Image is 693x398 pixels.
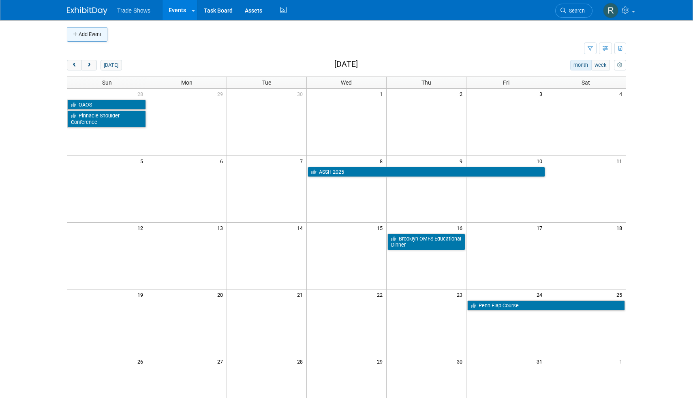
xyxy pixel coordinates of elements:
a: Brooklyn OMFS Educational Dinner [387,234,465,250]
span: Wed [341,79,352,86]
span: 30 [456,356,466,366]
span: 23 [456,289,466,300]
span: 3 [539,89,546,99]
button: myCustomButton [614,60,626,70]
img: ExhibitDay [67,7,107,15]
span: 30 [296,89,306,99]
span: 8 [379,156,386,166]
span: 5 [139,156,147,166]
span: Mon [181,79,192,86]
span: 12 [137,223,147,233]
a: Pinnacle Shoulder Conference [67,111,146,127]
span: 21 [296,289,306,300]
span: 7 [299,156,306,166]
span: Trade Shows [117,7,150,14]
span: 13 [216,223,227,233]
span: 1 [618,356,626,366]
span: 26 [137,356,147,366]
img: Rachel Murphy [603,3,618,18]
span: 1 [379,89,386,99]
a: ASSH 2025 [308,167,545,177]
span: 29 [376,356,386,366]
span: 25 [616,289,626,300]
span: 27 [216,356,227,366]
button: Add Event [67,27,107,42]
span: 19 [137,289,147,300]
span: Tue [262,79,271,86]
span: 16 [456,223,466,233]
span: 18 [616,223,626,233]
span: 9 [459,156,466,166]
span: 31 [536,356,546,366]
span: 2 [459,89,466,99]
button: prev [67,60,82,70]
span: 29 [216,89,227,99]
button: [DATE] [101,60,122,70]
span: 10 [536,156,546,166]
span: 14 [296,223,306,233]
span: 4 [618,89,626,99]
span: 28 [296,356,306,366]
span: 11 [616,156,626,166]
h2: [DATE] [334,60,358,69]
span: 17 [536,223,546,233]
span: 6 [219,156,227,166]
span: 20 [216,289,227,300]
button: week [591,60,610,70]
i: Personalize Calendar [617,63,622,68]
span: 22 [376,289,386,300]
span: Sun [102,79,112,86]
span: 28 [137,89,147,99]
a: Penn Flap Course [467,300,625,311]
span: 15 [376,223,386,233]
span: Sat [582,79,590,86]
button: next [81,60,96,70]
a: Search [555,4,592,18]
span: Fri [503,79,509,86]
a: OAOS [67,100,146,110]
button: month [570,60,592,70]
span: 24 [536,289,546,300]
span: Search [566,8,585,14]
span: Thu [421,79,431,86]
